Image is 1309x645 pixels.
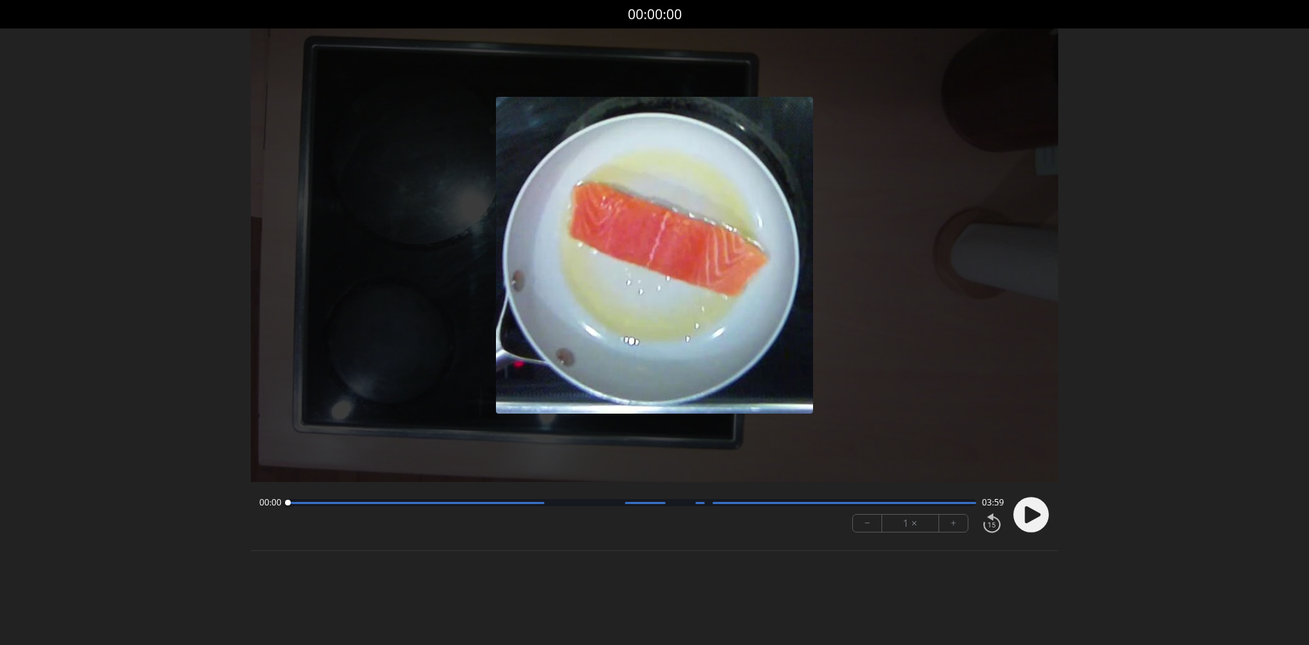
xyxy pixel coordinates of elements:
[882,515,939,532] div: 1 ×
[259,497,281,508] span: 00:00
[628,4,682,25] a: 00:00:00
[982,497,1004,508] span: 03:59
[939,515,968,532] button: +
[496,97,813,414] img: Poster Image
[853,515,882,532] button: −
